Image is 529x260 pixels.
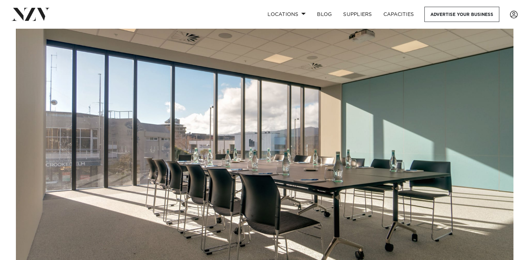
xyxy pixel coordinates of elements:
a: SUPPLIERS [337,7,377,22]
a: Capacities [378,7,420,22]
a: Locations [262,7,311,22]
a: BLOG [311,7,337,22]
img: nzv-logo.png [11,8,50,21]
a: Advertise your business [424,7,499,22]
